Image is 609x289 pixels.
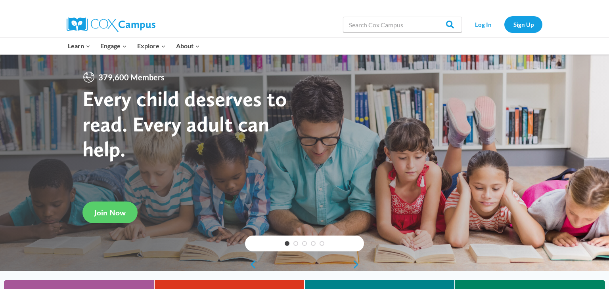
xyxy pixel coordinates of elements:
[67,17,155,32] img: Cox Campus
[245,260,257,269] a: previous
[100,41,127,51] span: Engage
[63,38,205,54] nav: Primary Navigation
[176,41,200,51] span: About
[94,208,126,217] span: Join Now
[245,257,364,272] div: content slider buttons
[504,16,542,32] a: Sign Up
[68,41,90,51] span: Learn
[285,241,289,246] a: 1
[302,241,307,246] a: 3
[293,241,298,246] a: 2
[82,202,138,223] a: Join Now
[343,17,462,32] input: Search Cox Campus
[82,86,287,162] strong: Every child deserves to read. Every adult can help.
[311,241,316,246] a: 4
[466,16,542,32] nav: Secondary Navigation
[466,16,500,32] a: Log In
[352,260,364,269] a: next
[95,71,168,84] span: 379,600 Members
[137,41,166,51] span: Explore
[320,241,324,246] a: 5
